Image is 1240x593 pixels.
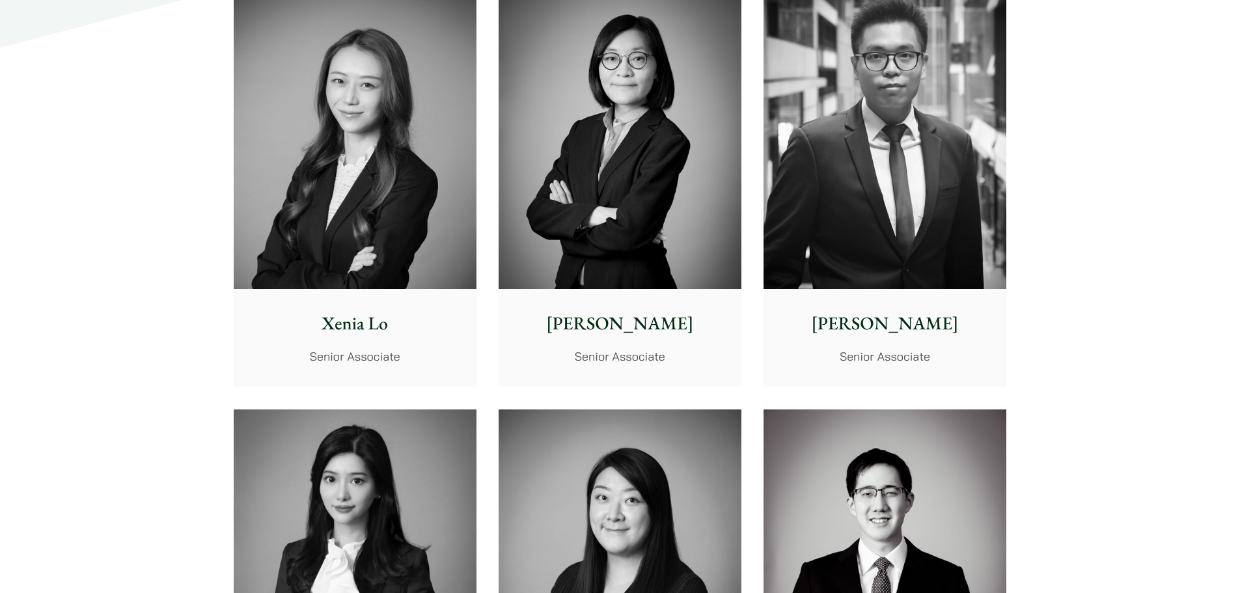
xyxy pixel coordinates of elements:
p: Senior Associate [509,348,731,365]
p: Senior Associate [774,348,996,365]
p: Senior Associate [244,348,466,365]
p: Xenia Lo [244,310,466,337]
p: [PERSON_NAME] [774,310,996,337]
p: [PERSON_NAME] [509,310,731,337]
